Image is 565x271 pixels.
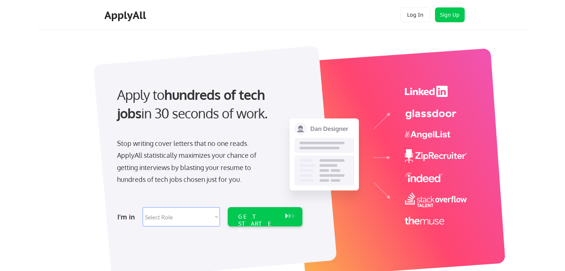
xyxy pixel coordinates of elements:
[117,211,138,223] div: I'm in
[117,137,270,186] div: Stop writing cover letters that no one reads. ApplyAll statistically maximizes your chance of get...
[117,86,268,121] strong: hundreds of tech jobs
[435,7,465,22] button: Sign Up
[238,213,278,235] div: GET STARTED
[117,85,299,123] div: Apply to in 30 seconds of work.
[104,9,148,22] div: ApplyAll
[400,7,430,22] button: Log In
